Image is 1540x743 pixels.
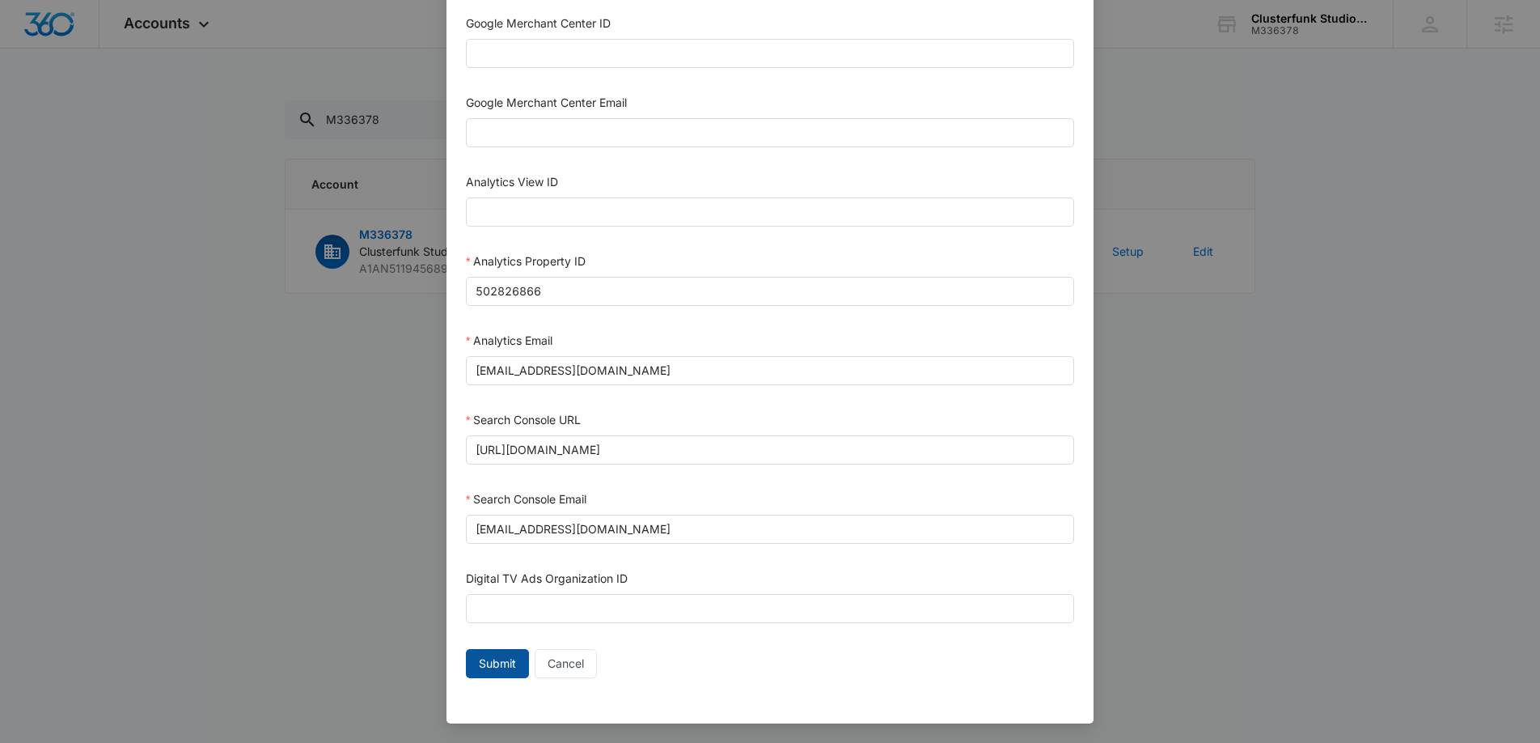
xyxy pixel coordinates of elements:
[466,594,1074,623] input: Digital TV Ads Organization ID
[466,492,586,506] label: Search Console Email
[466,16,611,30] label: Google Merchant Center ID
[466,649,529,678] button: Submit
[466,175,558,189] label: Analytics View ID
[466,356,1074,385] input: Analytics Email
[466,515,1074,544] input: Search Console Email
[466,413,581,427] label: Search Console URL
[548,655,584,673] span: Cancel
[466,96,627,109] label: Google Merchant Center Email
[466,333,552,347] label: Analytics Email
[466,39,1074,68] input: Google Merchant Center ID
[466,435,1074,465] input: Search Console URL
[466,197,1074,227] input: Analytics View ID
[466,118,1074,147] input: Google Merchant Center Email
[466,277,1074,306] input: Analytics Property ID
[479,655,516,673] span: Submit
[466,571,628,585] label: Digital TV Ads Organization ID
[535,649,597,678] button: Cancel
[466,254,586,268] label: Analytics Property ID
